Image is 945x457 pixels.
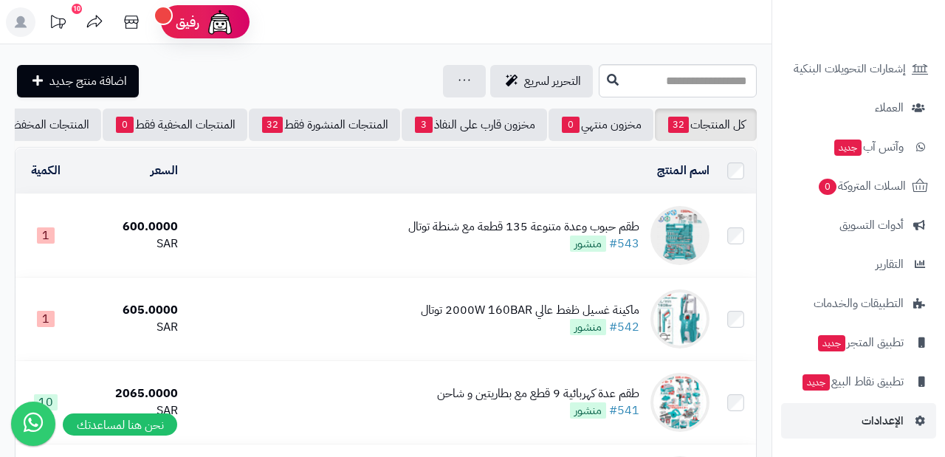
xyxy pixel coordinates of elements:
span: التقارير [876,254,904,275]
span: السلات المتروكة [817,176,906,196]
div: 605.0000 [81,302,178,319]
a: #543 [609,235,639,252]
span: التطبيقات والخدمات [814,293,904,314]
div: ماكينة غسيل ظغط عالي 2000W 160BAR توتال [421,302,639,319]
a: إشعارات التحويلات البنكية [781,51,936,86]
span: منشور [570,236,606,252]
a: كل المنتجات32 [655,109,757,141]
span: تطبيق نقاط البيع [801,371,904,392]
span: 1 [37,227,55,244]
a: أدوات التسويق [781,207,936,243]
a: العملاء [781,90,936,126]
a: مخزون قارب على النفاذ3 [402,109,547,141]
span: 10 [34,394,58,410]
a: الكمية [31,162,61,179]
span: 3 [415,117,433,133]
span: اضافة منتج جديد [49,72,127,90]
span: جديد [803,374,830,391]
a: تحديثات المنصة [39,7,76,41]
img: طقم عدة كهربائية 9 قطع مع بطاريتين و شاحن [650,373,709,432]
a: مخزون منتهي0 [549,109,653,141]
a: وآتس آبجديد [781,129,936,165]
a: #541 [609,402,639,419]
span: 0 [819,179,836,195]
a: تطبيق نقاط البيعجديد [781,364,936,399]
div: 10 [72,4,82,14]
span: 32 [262,117,283,133]
span: وآتس آب [833,137,904,157]
div: طقم عدة كهربائية 9 قطع مع بطاريتين و شاحن [437,385,639,402]
div: طقم حبوب وعدة متنوعة 135 قطعة مع شنطة توتال [408,219,639,236]
span: 0 [562,117,580,133]
span: تطبيق المتجر [817,332,904,353]
span: منشور [570,319,606,335]
span: أدوات التسويق [839,215,904,236]
a: السلات المتروكة0 [781,168,936,204]
a: الإعدادات [781,403,936,439]
div: SAR [81,236,178,252]
span: 32 [668,117,689,133]
div: SAR [81,402,178,419]
span: الإعدادات [862,410,904,431]
a: #542 [609,318,639,336]
a: التطبيقات والخدمات [781,286,936,321]
span: 1 [37,311,55,327]
div: SAR [81,319,178,336]
span: 0 [116,117,134,133]
img: ماكينة غسيل ظغط عالي 2000W 160BAR توتال [650,289,709,348]
a: التحرير لسريع [490,65,593,97]
div: 2065.0000 [81,385,178,402]
span: العملاء [875,97,904,118]
a: السعر [151,162,178,179]
span: رفيق [176,13,199,31]
img: طقم حبوب وعدة متنوعة 135 قطعة مع شنطة توتال [650,206,709,265]
span: منشور [570,402,606,419]
a: المنتجات المنشورة فقط32 [249,109,400,141]
a: المنتجات المخفية فقط0 [103,109,247,141]
a: التقارير [781,247,936,282]
a: اضافة منتج جديد [17,65,139,97]
a: تطبيق المتجرجديد [781,325,936,360]
a: اسم المنتج [657,162,709,179]
img: ai-face.png [205,7,235,37]
span: جديد [818,335,845,351]
div: 600.0000 [81,219,178,236]
span: جديد [834,140,862,156]
span: إشعارات التحويلات البنكية [794,58,906,79]
span: التحرير لسريع [524,72,581,90]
